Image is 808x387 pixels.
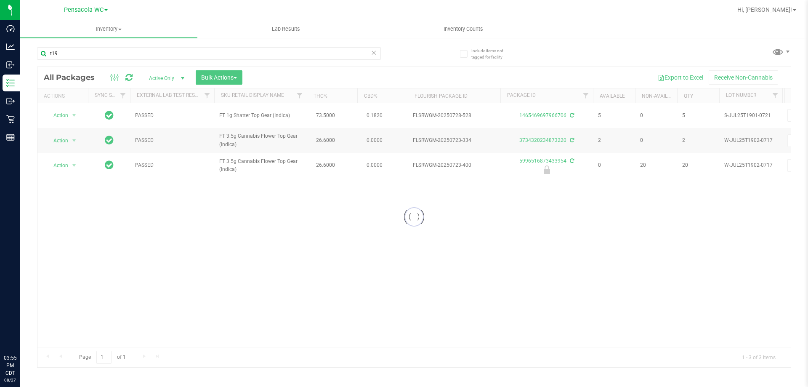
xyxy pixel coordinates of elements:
span: Clear [371,47,377,58]
iframe: Resource center [8,320,34,345]
span: Pensacola WC [64,6,104,13]
span: Hi, [PERSON_NAME]! [737,6,792,13]
a: Inventory [20,20,197,38]
inline-svg: Dashboard [6,24,15,33]
a: Inventory Counts [375,20,552,38]
span: Inventory Counts [432,25,494,33]
span: Inventory [20,25,197,33]
inline-svg: Inbound [6,61,15,69]
inline-svg: Outbound [6,97,15,105]
inline-svg: Retail [6,115,15,123]
span: Lab Results [260,25,311,33]
span: Include items not tagged for facility [471,48,513,60]
inline-svg: Analytics [6,43,15,51]
p: 03:55 PM CDT [4,354,16,377]
a: Lab Results [197,20,375,38]
inline-svg: Inventory [6,79,15,87]
input: Search Package ID, Item Name, SKU, Lot or Part Number... [37,47,381,60]
p: 08/27 [4,377,16,383]
inline-svg: Reports [6,133,15,141]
